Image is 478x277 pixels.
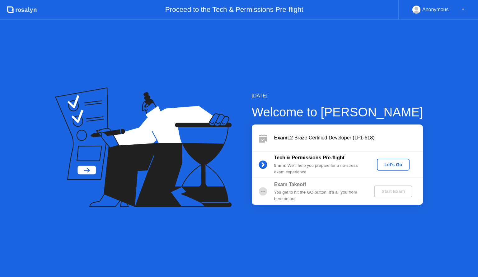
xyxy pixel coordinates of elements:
b: Exam Takeoff [274,182,306,187]
b: Tech & Permissions Pre-flight [274,155,344,160]
div: Start Exam [377,189,410,194]
div: Let's Go [379,162,407,167]
div: Welcome to [PERSON_NAME] [252,103,423,121]
button: Let's Go [377,159,410,171]
div: : We’ll help you prepare for a no-stress exam experience [274,162,364,175]
button: Start Exam [374,185,412,197]
div: L2 Braze Certified Developer (1F1-618) [274,134,423,142]
b: Exam [274,135,288,140]
div: ▼ [462,6,465,14]
div: [DATE] [252,92,423,100]
div: You get to hit the GO button! It’s all you from here on out [274,189,364,202]
b: 5 min [274,163,285,168]
div: Anonymous [422,6,449,14]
